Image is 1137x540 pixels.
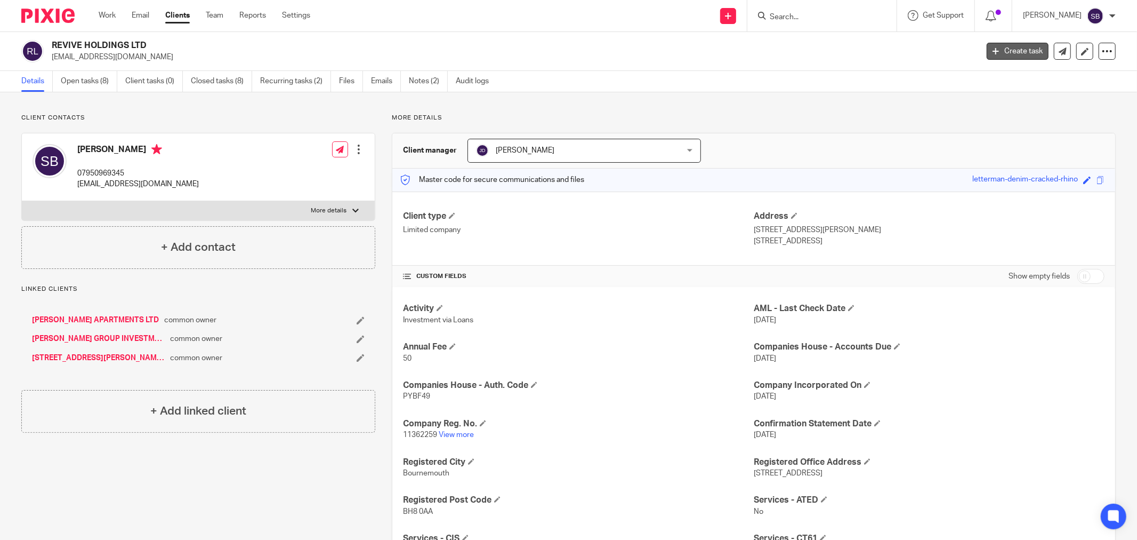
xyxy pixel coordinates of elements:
h4: Companies House - Auth. Code [403,380,754,391]
h4: Registered City [403,457,754,468]
p: Linked clients [21,285,375,293]
span: Get Support [923,12,964,19]
span: Bournemouth [403,470,449,477]
a: Notes (2) [409,71,448,92]
span: [DATE] [754,355,776,362]
p: Client contacts [21,114,375,122]
a: Work [99,10,116,21]
img: svg%3E [476,144,489,157]
h4: Companies House - Accounts Due [754,342,1104,353]
p: More details [392,114,1116,122]
a: Team [206,10,223,21]
p: Master code for secure communications and files [400,174,584,185]
a: Settings [282,10,310,21]
p: [EMAIL_ADDRESS][DOMAIN_NAME] [52,52,971,62]
span: 11362259 [403,431,437,439]
a: Details [21,71,53,92]
p: [STREET_ADDRESS] [754,236,1104,247]
h4: Registered Post Code [403,495,754,506]
a: Audit logs [456,71,497,92]
h4: + Add linked client [150,403,246,419]
span: 50 [403,355,412,362]
a: Email [132,10,149,21]
p: [STREET_ADDRESS][PERSON_NAME] [754,225,1104,235]
a: Reports [239,10,266,21]
h4: Company Incorporated On [754,380,1104,391]
span: [PERSON_NAME] [496,147,554,154]
span: No [754,508,763,515]
a: Files [339,71,363,92]
p: Limited company [403,225,754,235]
div: letterman-denim-cracked-rhino [972,174,1078,186]
h4: Activity [403,303,754,314]
h4: Registered Office Address [754,457,1104,468]
p: 07950969345 [77,168,199,179]
img: svg%3E [1087,7,1104,25]
h4: Services - ATED [754,495,1104,506]
i: Primary [151,144,162,155]
span: BH8 0AA [403,508,433,515]
img: svg%3E [21,40,44,62]
a: [PERSON_NAME] GROUP INVESTMENTS LIMITED [32,333,165,344]
h4: Address [754,211,1104,222]
span: common owner [164,315,216,325]
p: More details [311,207,347,215]
h4: Company Reg. No. [403,418,754,430]
a: Recurring tasks (2) [260,71,331,92]
a: Closed tasks (8) [191,71,252,92]
span: Investment via Loans [403,316,473,324]
h2: REVIVE HOLDINGS LTD [52,40,787,51]
img: Pixie [21,9,75,23]
a: Client tasks (0) [125,71,183,92]
h4: AML - Last Check Date [754,303,1104,314]
span: common owner [170,333,222,344]
span: [DATE] [754,316,776,324]
a: [PERSON_NAME] APARTMENTS LTD [32,315,159,325]
a: Emails [371,71,401,92]
a: [STREET_ADDRESS][PERSON_NAME] LTD [32,353,165,363]
a: Create task [987,43,1049,60]
span: PYBF49 [403,393,430,400]
a: View more [439,431,474,439]
h4: Client type [403,211,754,222]
h4: + Add contact [161,239,236,256]
label: Show empty fields [1009,271,1070,282]
p: [PERSON_NAME] [1023,10,1082,21]
span: [DATE] [754,393,776,400]
h4: Confirmation Statement Date [754,418,1104,430]
h4: [PERSON_NAME] [77,144,199,157]
h4: Annual Fee [403,342,754,353]
h3: Client manager [403,145,457,156]
a: Open tasks (8) [61,71,117,92]
p: [EMAIL_ADDRESS][DOMAIN_NAME] [77,179,199,189]
span: [STREET_ADDRESS] [754,470,822,477]
span: [DATE] [754,431,776,439]
span: common owner [170,353,222,363]
input: Search [769,13,865,22]
a: Clients [165,10,190,21]
h4: CUSTOM FIELDS [403,272,754,281]
img: svg%3E [33,144,67,178]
